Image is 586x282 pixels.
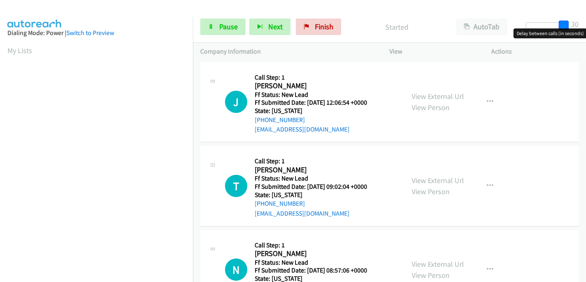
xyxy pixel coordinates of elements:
h5: State: [US_STATE] [255,107,377,115]
a: [EMAIL_ADDRESS][DOMAIN_NAME] [255,209,349,217]
a: View External Url [412,259,464,269]
div: The call is yet to be attempted [225,91,247,113]
span: Finish [315,22,333,31]
h1: N [225,258,247,281]
div: 30 [571,19,579,30]
h5: Ff Submitted Date: [DATE] 09:02:04 +0000 [255,183,377,191]
h5: Call Step: 1 [255,73,377,82]
div: Dialing Mode: Power | [7,28,185,38]
button: AutoTab [456,19,507,35]
p: Started [352,21,441,33]
a: [EMAIL_ADDRESS][DOMAIN_NAME] [255,125,349,133]
a: My Lists [7,46,32,55]
span: Next [268,22,283,31]
a: View Person [412,270,450,280]
a: Switch to Preview [66,29,114,37]
a: Finish [296,19,341,35]
h5: Ff Status: New Lead [255,258,377,267]
p: View [389,47,477,56]
span: Pause [219,22,238,31]
h1: J [225,91,247,113]
h2: [PERSON_NAME] [255,249,377,258]
p: Company Information [200,47,375,56]
h5: Call Step: 1 [255,241,377,249]
h1: T [225,175,247,197]
div: The call is yet to be attempted [225,175,247,197]
h2: [PERSON_NAME] [255,81,377,91]
a: View Person [412,187,450,196]
h5: Ff Submitted Date: [DATE] 08:57:06 +0000 [255,266,377,275]
h5: State: [US_STATE] [255,191,377,199]
h5: Call Step: 1 [255,157,377,165]
button: Next [249,19,291,35]
h5: Ff Submitted Date: [DATE] 12:06:54 +0000 [255,99,377,107]
a: View External Url [412,176,464,185]
p: Actions [492,47,579,56]
h2: [PERSON_NAME] [255,165,377,175]
div: The call is yet to be attempted [225,258,247,281]
a: View External Url [412,92,464,101]
h5: Ff Status: New Lead [255,174,377,183]
h5: Ff Status: New Lead [255,91,377,99]
a: Pause [200,19,246,35]
a: View Person [412,103,450,112]
a: [PHONE_NUMBER] [255,116,305,124]
a: [PHONE_NUMBER] [255,200,305,207]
